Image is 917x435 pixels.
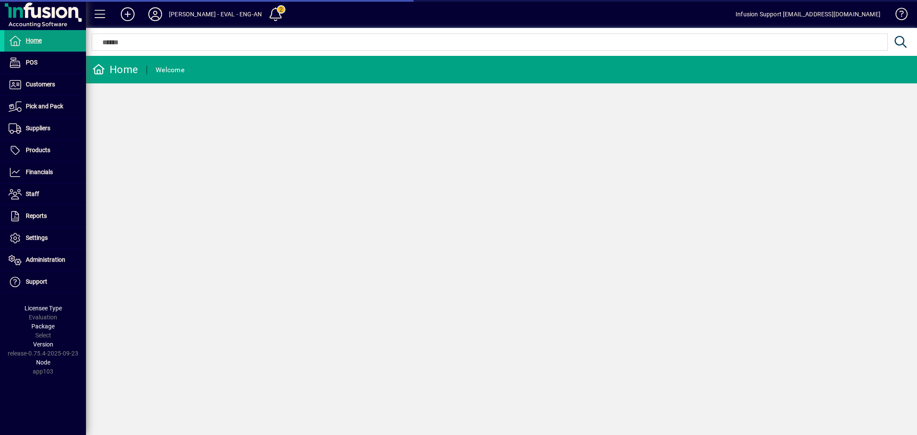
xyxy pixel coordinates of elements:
a: Reports [4,205,86,227]
span: Node [36,359,50,366]
span: Reports [26,212,47,219]
button: Profile [141,6,169,22]
a: Customers [4,74,86,95]
span: Package [31,323,55,330]
a: Staff [4,184,86,205]
div: Infusion Support [EMAIL_ADDRESS][DOMAIN_NAME] [736,7,880,21]
button: Add [114,6,141,22]
a: Products [4,140,86,161]
span: Customers [26,81,55,88]
span: Version [33,341,53,348]
span: Licensee Type [25,305,62,312]
span: Products [26,147,50,153]
a: POS [4,52,86,74]
a: Pick and Pack [4,96,86,117]
span: Suppliers [26,125,50,132]
span: Administration [26,256,65,263]
span: Support [26,278,47,285]
span: Settings [26,234,48,241]
span: Home [26,37,42,44]
a: Settings [4,227,86,249]
a: Knowledge Base [889,2,906,30]
a: Financials [4,162,86,183]
a: Administration [4,249,86,271]
span: Financials [26,168,53,175]
span: POS [26,59,37,66]
div: Home [92,63,138,77]
div: Welcome [156,63,184,77]
span: Pick and Pack [26,103,63,110]
a: Suppliers [4,118,86,139]
div: [PERSON_NAME] - EVAL - ENG-AN [169,7,262,21]
span: Staff [26,190,39,197]
a: Support [4,271,86,293]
